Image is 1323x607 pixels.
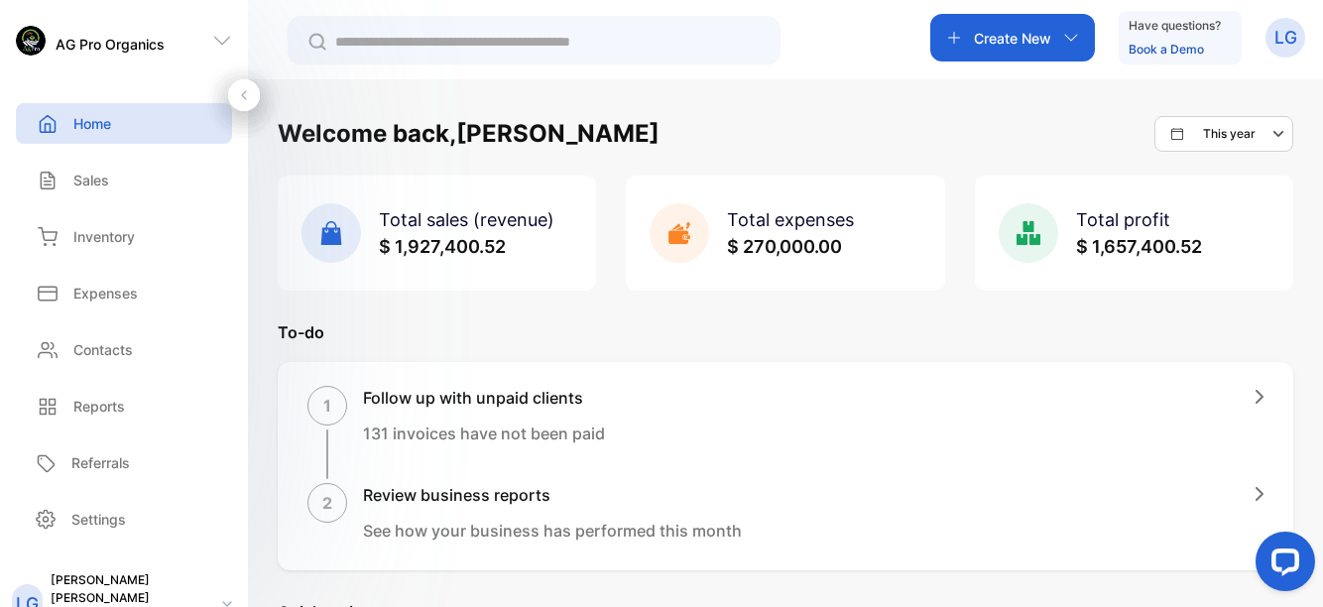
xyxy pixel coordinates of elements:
[1129,42,1204,57] a: Book a Demo
[51,571,206,607] p: [PERSON_NAME] [PERSON_NAME]
[1265,14,1305,61] button: LG
[278,116,660,152] h1: Welcome back, [PERSON_NAME]
[1203,125,1256,143] p: This year
[1240,524,1323,607] iframe: LiveChat chat widget
[278,320,1293,344] p: To-do
[727,209,854,230] span: Total expenses
[1274,25,1297,51] p: LG
[1076,209,1170,230] span: Total profit
[323,394,331,418] p: 1
[363,483,742,507] h1: Review business reports
[73,396,125,417] p: Reports
[974,28,1051,49] p: Create New
[73,170,109,190] p: Sales
[73,113,111,134] p: Home
[71,452,130,473] p: Referrals
[1076,236,1202,257] span: $ 1,657,400.52
[16,26,46,56] img: logo
[379,209,554,230] span: Total sales (revenue)
[363,386,605,410] h1: Follow up with unpaid clients
[73,226,135,247] p: Inventory
[1129,16,1221,36] p: Have questions?
[930,14,1095,61] button: Create New
[1154,116,1293,152] button: This year
[727,236,842,257] span: $ 270,000.00
[379,236,506,257] span: $ 1,927,400.52
[71,509,126,530] p: Settings
[73,339,133,360] p: Contacts
[73,283,138,303] p: Expenses
[322,491,332,515] p: 2
[363,422,605,445] p: 131 invoices have not been paid
[56,34,165,55] p: AG Pro Organics
[363,519,742,543] p: See how your business has performed this month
